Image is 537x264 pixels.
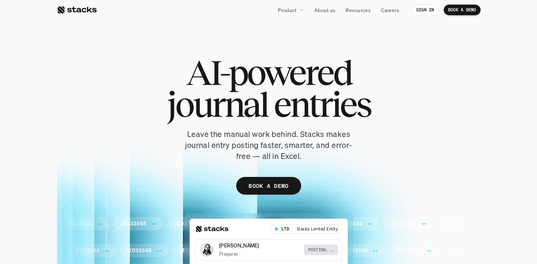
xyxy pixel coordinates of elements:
[377,4,404,16] a: Careers
[336,221,362,227] p: JE033548
[449,248,476,254] p: JE033548
[346,6,371,14] p: Resources
[228,221,254,227] p: JE033548
[442,221,468,227] p: JE033548
[314,6,335,14] p: About us
[444,5,481,15] a: BOOK A DEMO
[186,57,351,88] span: AI-powered
[412,5,438,15] a: SIGN IN
[66,221,92,227] p: JE033548
[174,221,200,227] p: JE033548
[448,7,476,12] p: BOOK A DEMO
[274,88,370,120] span: entries
[236,177,301,195] a: BOOK A DEMO
[341,4,375,16] a: Resources
[278,6,297,14] p: Product
[249,181,289,191] p: BOOK A DEMO
[125,248,151,254] p: JE033548
[179,248,205,254] p: JE033548
[390,221,416,227] p: JE033548
[395,248,422,254] p: JE033548
[282,221,308,227] p: JE033548
[287,248,314,254] p: JE033548
[180,129,357,161] p: Leave the manual work behind. Stacks makes journal entry posting faster, smarter, and error-free ...
[73,248,100,254] p: JE033548
[416,7,434,12] p: SIGN IN
[233,248,259,254] p: JE033548
[167,88,268,120] span: journal
[310,4,340,16] a: About us
[120,221,146,227] p: JE033548
[341,248,368,254] p: JE033548
[381,6,399,14] p: Careers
